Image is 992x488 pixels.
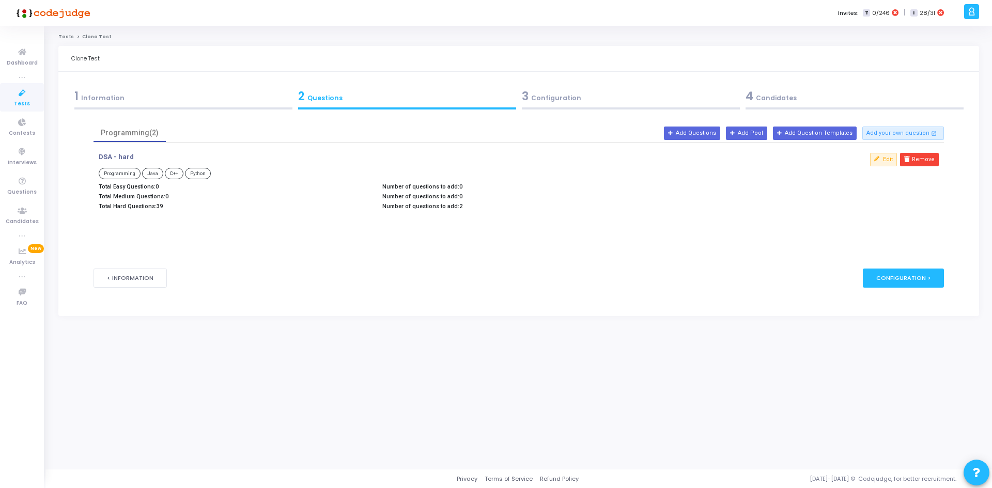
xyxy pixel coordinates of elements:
[773,127,857,140] button: Add Question Templates
[156,183,159,190] span: 0
[58,34,979,40] nav: breadcrumb
[157,203,163,210] span: 39
[298,88,305,104] span: 2
[58,34,74,40] a: Tests
[99,168,141,179] span: Programming
[7,188,37,197] span: Questions
[99,183,371,190] p: Total Easy Questions:
[382,203,655,210] p: Number of questions to add:
[100,128,160,138] div: Programming(2)
[522,88,529,104] span: 3
[519,85,742,113] a: 3Configuration
[382,183,655,190] p: Number of questions to add:
[7,59,38,68] span: Dashboard
[99,153,134,161] p: DSA - hard
[863,9,870,17] span: T
[82,34,111,40] span: Clone Test
[165,193,168,200] span: 0
[295,85,519,113] a: 2Questions
[904,7,905,18] span: |
[870,153,897,166] button: Edit
[920,9,935,18] span: 28/31
[862,127,944,140] button: Add your own question
[13,3,90,23] img: logo
[579,475,979,483] div: [DATE]-[DATE] © Codejudge, for better recruitment.
[457,475,477,483] a: Privacy
[522,88,740,105] div: Configuration
[71,85,295,113] a: 1Information
[872,9,890,18] span: 0/246
[298,88,516,105] div: Questions
[94,269,167,288] button: < Information
[485,475,533,483] a: Terms of Service
[742,85,966,113] a: 4Candidates
[99,203,371,210] p: Total Hard Questions:
[9,258,35,267] span: Analytics
[746,88,964,105] div: Candidates
[9,129,35,138] span: Contests
[726,127,767,140] button: Add Pool
[17,299,27,308] span: FAQ
[185,168,211,179] span: Python
[863,269,944,288] div: Configuration >
[99,193,371,200] p: Total Medium Questions:
[910,9,917,17] span: I
[459,193,462,200] span: 0
[8,159,37,167] span: Interviews
[142,168,163,179] span: Java
[71,46,100,71] div: Clone Test
[74,88,79,104] span: 1
[459,203,462,210] span: 2
[900,153,939,166] button: Remove
[165,168,183,179] span: C++
[74,88,292,105] div: Information
[664,127,720,140] button: Add Questions
[14,100,30,108] span: Tests
[540,475,579,483] a: Refund Policy
[28,244,44,253] span: New
[746,88,753,104] span: 4
[459,183,462,190] span: 0
[6,217,39,226] span: Candidates
[838,9,859,18] label: Invites:
[382,193,655,200] p: Number of questions to add:
[931,130,937,137] mat-icon: open_in_new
